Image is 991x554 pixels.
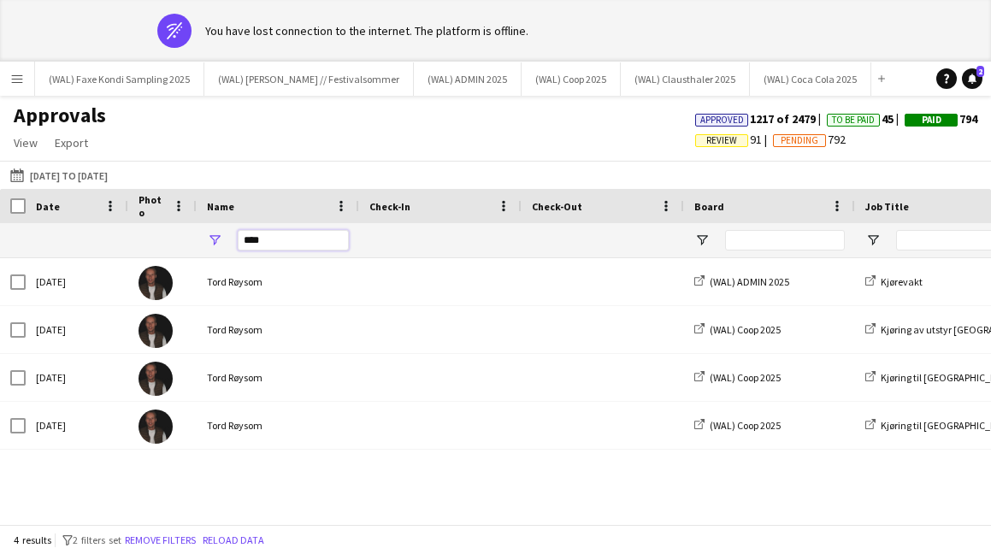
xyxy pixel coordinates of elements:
span: Check-Out [532,200,582,213]
span: Date [36,200,60,213]
button: (WAL) Faxe Kondi Sampling 2025 [35,62,204,96]
a: (WAL) Coop 2025 [694,419,781,432]
div: Tord Røysom [197,402,359,449]
div: You have lost connection to the internet. The platform is offline. [205,23,528,38]
button: (WAL) [PERSON_NAME] // Festivalsommer [204,62,414,96]
span: View [14,135,38,150]
span: Paid [922,115,941,126]
img: Tord Røysom [139,410,173,444]
span: 2 [976,66,984,77]
span: Review [706,135,737,146]
button: Open Filter Menu [207,233,222,248]
span: 45 [827,111,905,127]
img: Tord Røysom [139,314,173,348]
span: (WAL) ADMIN 2025 [710,275,789,288]
div: Tord Røysom [197,354,359,401]
span: Export [55,135,88,150]
div: [DATE] [26,354,128,401]
button: Remove filters [121,531,199,550]
button: Reload data [199,531,268,550]
a: (WAL) Coop 2025 [694,371,781,384]
input: Board Filter Input [725,230,845,250]
a: View [7,132,44,154]
span: Name [207,200,234,213]
span: Board [694,200,724,213]
button: Open Filter Menu [694,233,710,248]
span: To Be Paid [832,115,875,126]
div: [DATE] [26,258,128,305]
div: Tord Røysom [197,258,359,305]
a: Export [48,132,95,154]
span: 794 [905,111,977,127]
img: Tord Røysom [139,266,173,300]
span: (WAL) Coop 2025 [710,419,781,432]
button: (WAL) Coca Cola 2025 [750,62,871,96]
span: Kjørevakt [881,275,923,288]
span: 792 [773,132,846,147]
button: (WAL) Coop 2025 [522,62,621,96]
a: 2 [962,68,982,89]
a: (WAL) ADMIN 2025 [694,275,789,288]
span: 91 [695,132,773,147]
button: Open Filter Menu [865,233,881,248]
button: (WAL) ADMIN 2025 [414,62,522,96]
div: [DATE] [26,306,128,353]
button: [DATE] to [DATE] [7,165,111,186]
span: (WAL) Coop 2025 [710,371,781,384]
a: Kjørevakt [865,275,923,288]
span: Pending [781,135,818,146]
span: Check-In [369,200,410,213]
span: Photo [139,193,166,219]
span: 1217 of 2479 [695,111,827,127]
span: Approved [700,115,744,126]
span: (WAL) Coop 2025 [710,323,781,336]
button: (WAL) Clausthaler 2025 [621,62,750,96]
img: Tord Røysom [139,362,173,396]
div: Tord Røysom [197,306,359,353]
input: Name Filter Input [238,230,349,250]
span: Job Title [865,200,909,213]
span: 2 filters set [73,533,121,546]
div: [DATE] [26,402,128,449]
a: (WAL) Coop 2025 [694,323,781,336]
